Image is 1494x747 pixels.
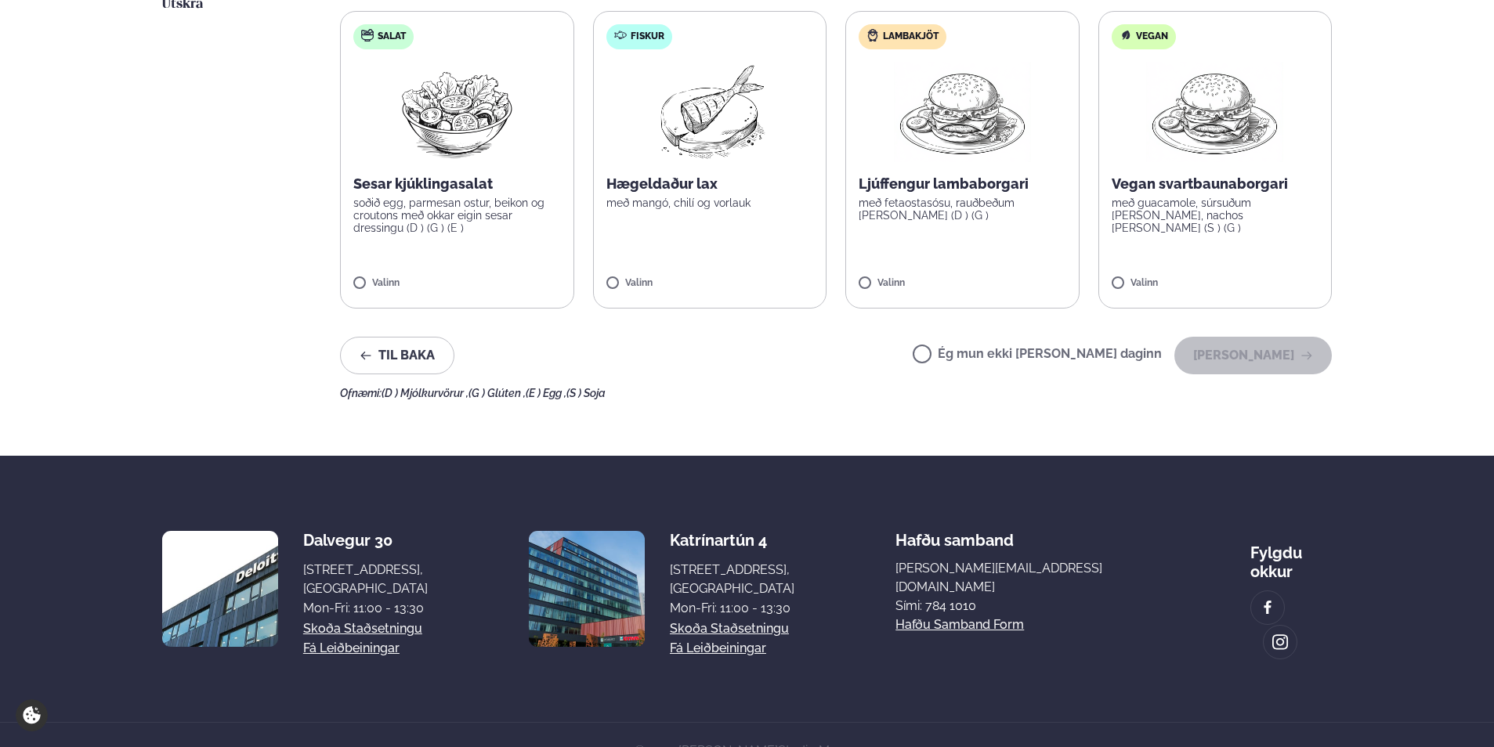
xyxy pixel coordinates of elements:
[468,387,526,399] span: (G ) Glúten ,
[340,337,454,374] button: Til baka
[162,531,278,647] img: image alt
[670,561,794,598] div: [STREET_ADDRESS], [GEOGRAPHIC_DATA]
[303,599,428,618] div: Mon-Fri: 11:00 - 13:30
[1250,531,1332,581] div: Fylgdu okkur
[606,175,814,193] p: Hægeldaður lax
[670,531,794,550] div: Katrínartún 4
[353,197,561,234] p: soðið egg, parmesan ostur, beikon og croutons með okkar eigin sesar dressingu (D ) (G ) (E )
[303,639,400,658] a: Fá leiðbeiningar
[1259,599,1276,617] img: image alt
[1264,626,1297,659] a: image alt
[1112,197,1319,234] p: með guacamole, súrsuðum [PERSON_NAME], nachos [PERSON_NAME] (S ) (G )
[1145,62,1284,162] img: Hamburger.png
[1112,175,1319,193] p: Vegan svartbaunaborgari
[303,619,422,638] a: Skoða staðsetningu
[893,62,1032,162] img: Hamburger.png
[16,699,48,731] a: Cookie settings
[640,62,779,162] img: Fish.png
[566,387,606,399] span: (S ) Soja
[526,387,566,399] span: (E ) Egg ,
[606,197,814,209] p: með mangó, chilí og vorlauk
[895,518,1014,550] span: Hafðu samband
[866,29,879,41] img: Lamb.svg
[1251,591,1284,624] a: image alt
[340,387,1332,399] div: Ofnæmi:
[1174,337,1332,374] button: [PERSON_NAME]
[670,599,794,618] div: Mon-Fri: 11:00 - 13:30
[670,619,789,638] a: Skoða staðsetningu
[859,197,1066,222] p: með fetaostasósu, rauðbeðum [PERSON_NAME] (D ) (G )
[1136,31,1168,43] span: Vegan
[1272,633,1289,651] img: image alt
[529,531,645,647] img: image alt
[859,175,1066,193] p: Ljúffengur lambaborgari
[378,31,406,43] span: Salat
[895,615,1024,634] a: Hafðu samband form
[353,175,561,193] p: Sesar kjúklingasalat
[303,561,428,598] div: [STREET_ADDRESS], [GEOGRAPHIC_DATA]
[670,639,766,658] a: Fá leiðbeiningar
[1120,29,1132,41] img: Vegan.svg
[614,29,627,41] img: fish.svg
[382,387,468,399] span: (D ) Mjólkurvörur ,
[883,31,939,43] span: Lambakjöt
[388,62,526,162] img: Salad.png
[895,559,1149,597] a: [PERSON_NAME][EMAIL_ADDRESS][DOMAIN_NAME]
[631,31,664,43] span: Fiskur
[895,597,1149,615] p: Sími: 784 1010
[361,29,374,41] img: salad.svg
[303,531,428,550] div: Dalvegur 30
